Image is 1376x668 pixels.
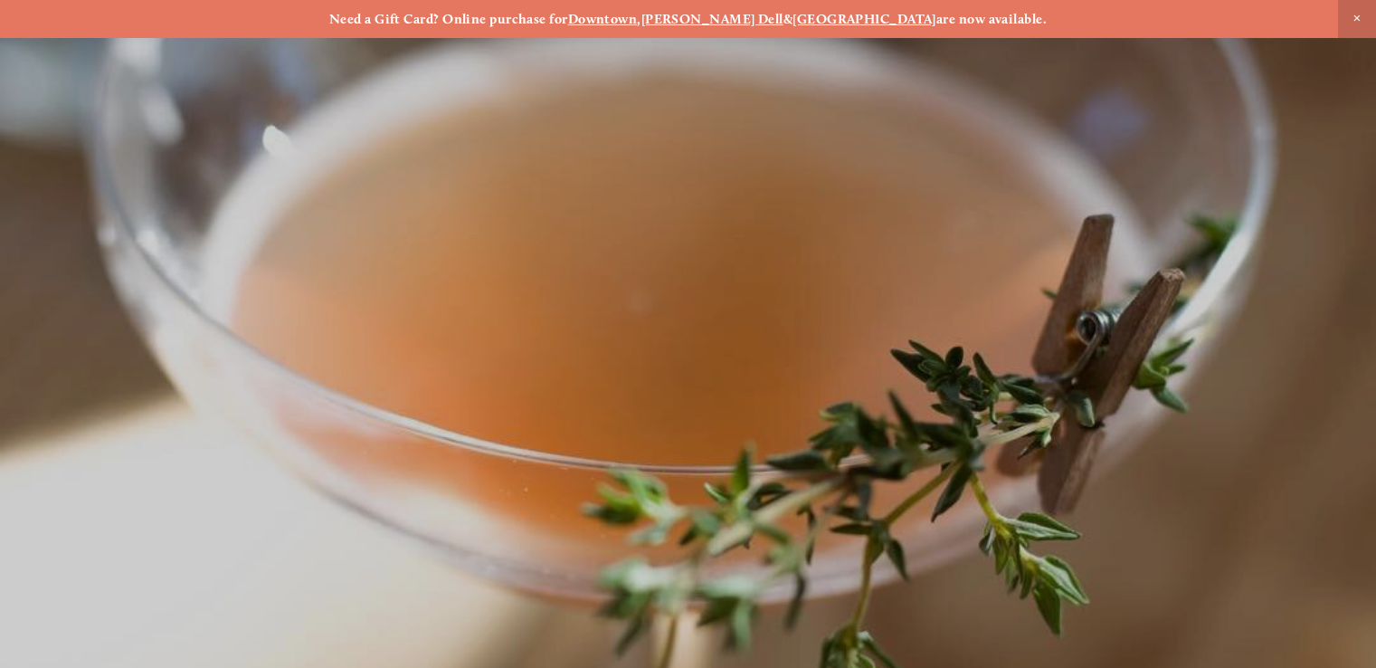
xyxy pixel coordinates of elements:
[641,11,783,27] a: [PERSON_NAME] Dell
[936,11,1047,27] strong: are now available.
[792,11,936,27] a: [GEOGRAPHIC_DATA]
[637,11,641,27] strong: ,
[783,11,792,27] strong: &
[329,11,568,27] strong: Need a Gift Card? Online purchase for
[568,11,638,27] a: Downtown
